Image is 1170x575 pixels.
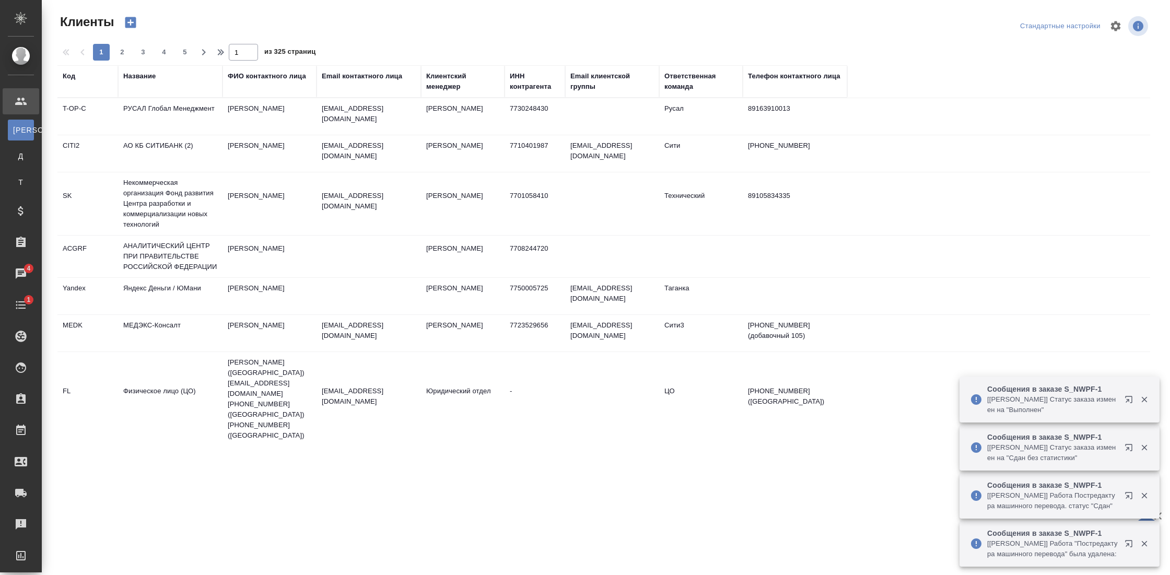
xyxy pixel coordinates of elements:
p: [PHONE_NUMBER] (добавочный 105) [748,320,842,341]
div: Код [63,71,75,81]
div: Ответственная команда [664,71,738,92]
span: Настроить таблицу [1103,14,1128,39]
td: Юридический отдел [421,381,505,417]
td: [PERSON_NAME] [421,278,505,314]
div: ФИО контактного лица [228,71,306,81]
td: Яндекс Деньги / ЮМани [118,278,223,314]
button: Открыть в новой вкладке [1118,437,1143,462]
p: Сообщения в заказе S_NWPF-1 [987,480,1118,490]
a: [PERSON_NAME] [8,120,34,140]
p: 89105834335 [748,191,842,201]
td: Русал [659,98,743,135]
td: [PERSON_NAME] [421,98,505,135]
td: РУСАЛ Глобал Менеджмент [118,98,223,135]
td: Сити3 [659,315,743,351]
td: 7701058410 [505,185,565,222]
td: [EMAIL_ADDRESS][DOMAIN_NAME] [565,315,659,351]
td: [EMAIL_ADDRESS][DOMAIN_NAME] [565,135,659,172]
a: Т [8,172,34,193]
td: CITI2 [57,135,118,172]
div: Email клиентской группы [570,71,654,92]
td: 7723529656 [505,315,565,351]
td: Некоммерческая организация Фонд развития Центра разработки и коммерциализации новых технологий [118,172,223,235]
td: [PERSON_NAME] [223,278,317,314]
p: Сообщения в заказе S_NWPF-1 [987,432,1118,442]
button: 4 [156,44,172,61]
span: 5 [177,47,193,57]
p: [EMAIL_ADDRESS][DOMAIN_NAME] [322,103,416,124]
td: 7750005725 [505,278,565,314]
p: [EMAIL_ADDRESS][DOMAIN_NAME] [322,386,416,407]
p: [EMAIL_ADDRESS][DOMAIN_NAME] [322,140,416,161]
button: Открыть в новой вкладке [1118,485,1143,510]
p: Сообщения в заказе S_NWPF-1 [987,528,1118,538]
td: ЦО [659,381,743,417]
td: T-OP-C [57,98,118,135]
p: [[PERSON_NAME]] Статус заказа изменен на "Сдан без статистики" [987,442,1118,463]
p: [[PERSON_NAME]] Работа Постредактура машинного перевода. статус "Сдан" [987,490,1118,511]
td: МЕДЭКС-Консалт [118,315,223,351]
a: 4 [3,261,39,287]
td: MEDK [57,315,118,351]
div: Клиентский менеджер [426,71,499,92]
p: [EMAIL_ADDRESS][DOMAIN_NAME] [322,191,416,212]
span: 1 [20,295,37,305]
td: Yandex [57,278,118,314]
td: Таганка [659,278,743,314]
td: 7730248430 [505,98,565,135]
td: АО КБ СИТИБАНК (2) [118,135,223,172]
p: [PHONE_NUMBER] ([GEOGRAPHIC_DATA]) [748,386,842,407]
span: 4 [156,47,172,57]
td: 7710401987 [505,135,565,172]
span: 4 [20,263,37,274]
span: 3 [135,47,151,57]
span: из 325 страниц [264,45,315,61]
td: ACGRF [57,238,118,275]
div: Телефон контактного лица [748,71,840,81]
td: FL [57,381,118,417]
div: split button [1017,18,1103,34]
p: 89163910013 [748,103,842,114]
td: Физическое лицо (ЦО) [118,381,223,417]
div: Email контактного лица [322,71,402,81]
span: Клиенты [57,14,114,30]
button: 3 [135,44,151,61]
td: [PERSON_NAME] [421,185,505,222]
button: Открыть в новой вкладке [1118,533,1143,558]
button: 5 [177,44,193,61]
button: Закрыть [1133,539,1155,548]
a: Д [8,146,34,167]
button: Закрыть [1133,491,1155,500]
td: 7708244720 [505,238,565,275]
td: [EMAIL_ADDRESS][DOMAIN_NAME] [565,278,659,314]
span: Посмотреть информацию [1128,16,1150,36]
button: 2 [114,44,131,61]
button: Создать [118,14,143,31]
span: [PERSON_NAME] [13,125,29,135]
td: [PERSON_NAME] [421,238,505,275]
td: Сити [659,135,743,172]
td: SK [57,185,118,222]
td: [PERSON_NAME] [421,135,505,172]
td: [PERSON_NAME] ([GEOGRAPHIC_DATA]) [EMAIL_ADDRESS][DOMAIN_NAME] [PHONE_NUMBER] ([GEOGRAPHIC_DATA])... [223,352,317,446]
button: Закрыть [1133,443,1155,452]
td: [PERSON_NAME] [421,315,505,351]
td: [PERSON_NAME] [223,98,317,135]
p: Сообщения в заказе S_NWPF-1 [987,384,1118,394]
td: [PERSON_NAME] [223,238,317,275]
span: Т [13,177,29,187]
td: - [505,381,565,417]
td: АНАЛИТИЧЕСКИЙ ЦЕНТР ПРИ ПРАВИТЕЛЬСТВЕ РОССИЙСКОЙ ФЕДЕРАЦИИ [118,236,223,277]
div: Название [123,71,156,81]
span: Д [13,151,29,161]
p: [EMAIL_ADDRESS][DOMAIN_NAME] [322,320,416,341]
td: [PERSON_NAME] [223,185,317,222]
p: [PHONE_NUMBER] [748,140,842,151]
td: [PERSON_NAME] [223,315,317,351]
button: Открыть в новой вкладке [1118,389,1143,414]
div: ИНН контрагента [510,71,560,92]
td: Технический [659,185,743,222]
p: [[PERSON_NAME]] Статус заказа изменен на "Выполнен" [987,394,1118,415]
td: [PERSON_NAME] [223,135,317,172]
span: 2 [114,47,131,57]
